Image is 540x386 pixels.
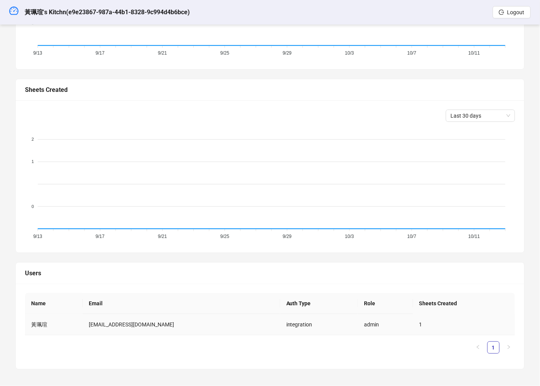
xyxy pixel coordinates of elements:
[33,51,42,56] tspan: 9/13
[345,51,354,56] tspan: 10/3
[507,345,511,349] span: right
[32,160,34,164] tspan: 1
[158,234,167,240] tspan: 9/21
[407,51,417,56] tspan: 10/7
[280,293,358,314] th: Auth Type
[469,234,480,240] tspan: 10/11
[282,51,292,56] tspan: 9/29
[450,110,510,121] span: Last 30 days
[32,137,34,142] tspan: 2
[25,293,83,314] th: Name
[96,51,105,56] tspan: 9/17
[345,234,354,240] tspan: 10/3
[33,234,42,240] tspan: 9/13
[83,314,280,335] td: [EMAIL_ADDRESS][DOMAIN_NAME]
[413,293,515,314] th: Sheets Created
[220,51,229,56] tspan: 9/25
[488,342,499,353] a: 1
[503,341,515,354] li: Next Page
[476,345,480,349] span: left
[472,341,484,354] button: left
[25,268,515,278] div: Users
[9,6,18,15] span: dashboard
[407,234,417,240] tspan: 10/7
[282,234,292,240] tspan: 9/29
[507,9,525,15] span: Logout
[83,293,280,314] th: Email
[220,234,229,240] tspan: 9/25
[25,8,190,17] h5: 黃珮瑄's Kitchn ( e9e23867-987a-44b1-8328-9c994d4b6bce )
[503,341,515,354] button: right
[158,51,167,56] tspan: 9/21
[25,314,83,335] td: 黃珮瑄
[280,314,358,335] td: integration
[413,314,515,335] td: 1
[493,6,531,18] button: Logout
[358,314,413,335] td: admin
[469,51,480,56] tspan: 10/11
[358,293,413,314] th: Role
[472,341,484,354] li: Previous Page
[32,204,34,209] tspan: 0
[499,10,504,15] span: logout
[25,85,515,95] div: Sheets Created
[96,234,105,240] tspan: 9/17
